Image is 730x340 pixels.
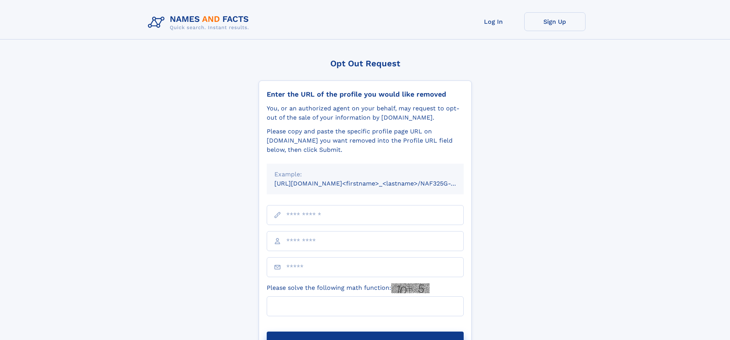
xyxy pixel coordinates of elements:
[267,127,464,154] div: Please copy and paste the specific profile page URL on [DOMAIN_NAME] you want removed into the Pr...
[267,104,464,122] div: You, or an authorized agent on your behalf, may request to opt-out of the sale of your informatio...
[267,283,430,293] label: Please solve the following math function:
[259,59,472,68] div: Opt Out Request
[524,12,586,31] a: Sign Up
[274,180,478,187] small: [URL][DOMAIN_NAME]<firstname>_<lastname>/NAF325G-xxxxxxxx
[145,12,255,33] img: Logo Names and Facts
[267,90,464,99] div: Enter the URL of the profile you would like removed
[463,12,524,31] a: Log In
[274,170,456,179] div: Example:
